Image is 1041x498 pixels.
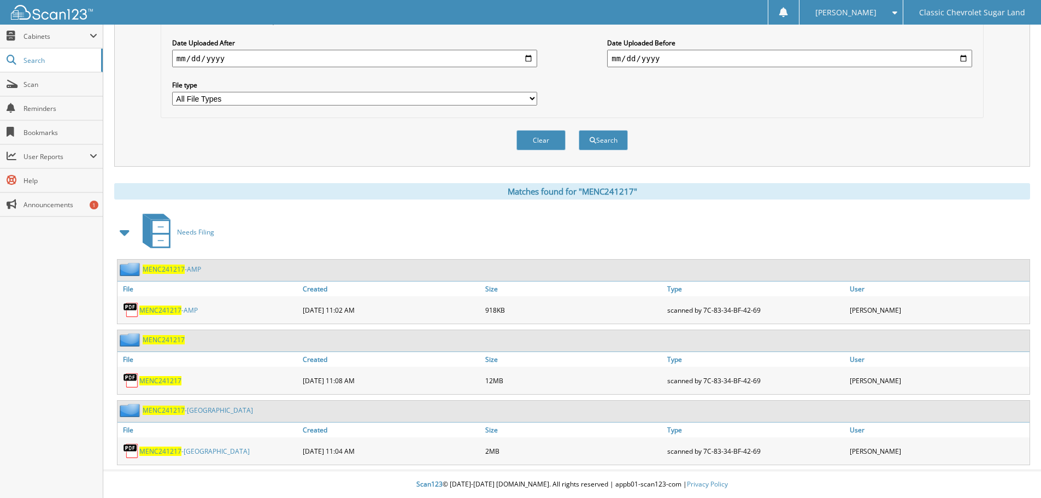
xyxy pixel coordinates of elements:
[664,440,847,462] div: scanned by 7C-83-34-BF-42-69
[139,376,181,385] a: MENC241217
[416,479,443,489] span: Scan123
[919,9,1025,16] span: Classic Chevrolet Sugar Land
[136,210,214,254] a: Needs Filing
[847,370,1030,391] div: [PERSON_NAME]
[607,38,972,48] label: Date Uploaded Before
[664,423,847,437] a: Type
[23,176,97,185] span: Help
[117,423,300,437] a: File
[664,370,847,391] div: scanned by 7C-83-34-BF-42-69
[23,80,97,89] span: Scan
[664,352,847,367] a: Type
[120,262,143,276] img: folder2.png
[123,372,139,389] img: PDF.png
[483,299,665,321] div: 918KB
[483,370,665,391] div: 12MB
[607,50,972,67] input: end
[120,403,143,417] img: folder2.png
[300,370,483,391] div: [DATE] 11:08 AM
[23,56,96,65] span: Search
[143,335,185,344] a: MENC241217
[139,306,181,315] span: MENC241217
[664,299,847,321] div: scanned by 7C-83-34-BF-42-69
[516,130,566,150] button: Clear
[847,299,1030,321] div: [PERSON_NAME]
[172,80,537,90] label: File type
[687,479,728,489] a: Privacy Policy
[483,423,665,437] a: Size
[23,32,90,41] span: Cabinets
[117,282,300,296] a: File
[847,282,1030,296] a: User
[143,265,201,274] a: MENC241217-AMP
[815,9,877,16] span: [PERSON_NAME]
[114,183,1030,200] div: Matches found for "MENC241217"
[139,306,198,315] a: MENC241217-AMP
[23,152,90,161] span: User Reports
[664,282,847,296] a: Type
[11,5,93,20] img: scan123-logo-white.svg
[90,201,98,209] div: 1
[120,333,143,347] img: folder2.png
[847,352,1030,367] a: User
[172,38,537,48] label: Date Uploaded After
[483,440,665,462] div: 2MB
[143,406,185,415] span: MENC241217
[123,302,139,318] img: PDF.png
[847,440,1030,462] div: [PERSON_NAME]
[139,447,181,456] span: MENC241217
[143,265,185,274] span: MENC241217
[143,406,253,415] a: MENC241217-[GEOGRAPHIC_DATA]
[483,352,665,367] a: Size
[300,352,483,367] a: Created
[847,423,1030,437] a: User
[300,440,483,462] div: [DATE] 11:04 AM
[483,282,665,296] a: Size
[123,443,139,459] img: PDF.png
[177,227,214,237] span: Needs Filing
[117,352,300,367] a: File
[23,200,97,209] span: Announcements
[23,104,97,113] span: Reminders
[23,128,97,137] span: Bookmarks
[300,282,483,296] a: Created
[579,130,628,150] button: Search
[300,299,483,321] div: [DATE] 11:02 AM
[300,423,483,437] a: Created
[172,50,537,67] input: start
[139,447,250,456] a: MENC241217-[GEOGRAPHIC_DATA]
[103,471,1041,498] div: © [DATE]-[DATE] [DOMAIN_NAME]. All rights reserved | appb01-scan123-com |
